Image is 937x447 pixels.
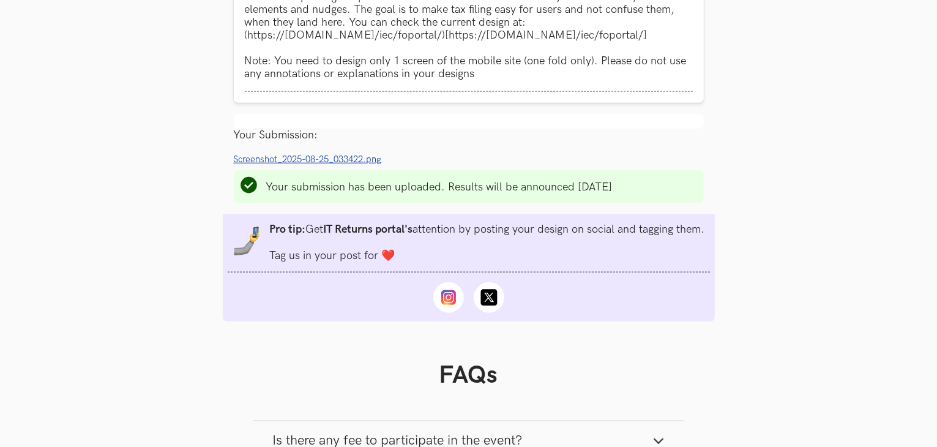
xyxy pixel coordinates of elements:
div: Your Submission: [234,129,704,141]
h1: FAQs [253,361,684,390]
a: Screenshot_2025-08-25_033422.png [234,152,389,165]
li: Get attention by posting your design on social and tagging them. Tag us in your post for ❤️ [269,223,704,262]
span: Screenshot_2025-08-25_033422.png [234,154,382,165]
li: Your submission has been uploaded. Results will be announced [DATE] [266,181,613,193]
img: mobile-in-hand.png [233,227,262,256]
strong: IT Returns portal's [323,223,413,236]
strong: Pro tip: [269,223,305,236]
